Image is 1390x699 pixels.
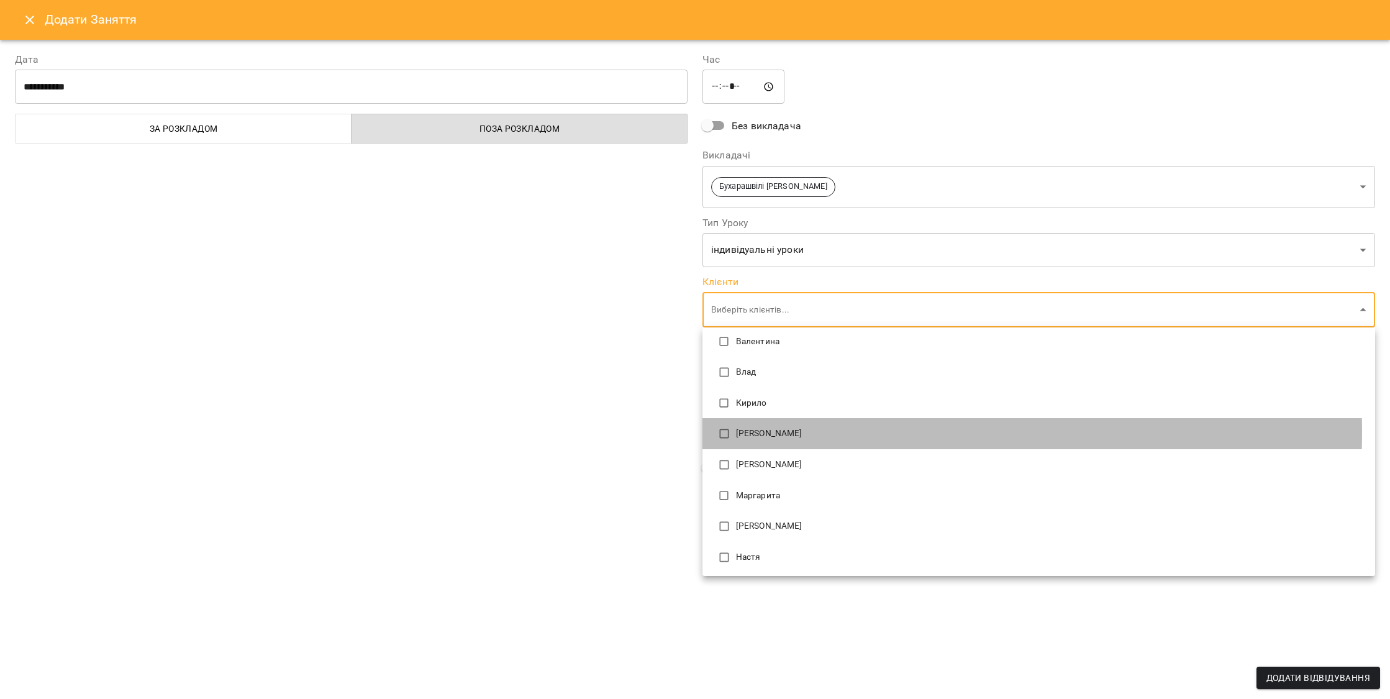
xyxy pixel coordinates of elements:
[736,459,1365,471] p: [PERSON_NAME]
[736,490,1365,502] p: Маргарита
[736,397,1365,409] p: Кирило
[736,427,1365,440] p: [PERSON_NAME]
[736,336,1365,348] p: Валентина
[736,366,1365,378] p: Влад
[736,551,1365,564] p: Настя
[736,520,1365,532] p: [PERSON_NAME]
